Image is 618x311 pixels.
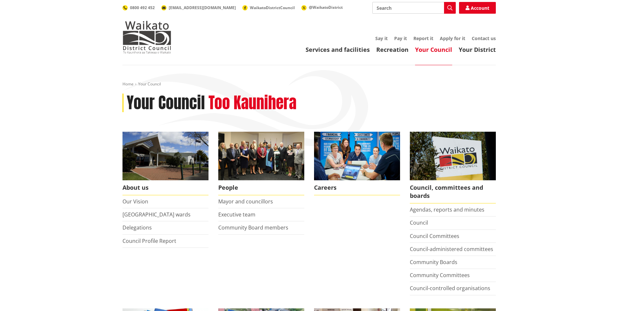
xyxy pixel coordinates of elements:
[415,46,452,53] a: Your Council
[410,206,484,213] a: Agendas, reports and minutes
[306,46,370,53] a: Services and facilities
[130,5,155,10] span: 0800 492 452
[218,211,255,218] a: Executive team
[472,35,496,41] a: Contact us
[218,198,273,205] a: Mayor and councillors
[122,237,176,244] a: Council Profile Report
[410,219,428,226] a: Council
[410,272,470,279] a: Community Committees
[127,94,205,112] h1: Your Council
[138,81,161,87] span: Your Council
[169,5,236,10] span: [EMAIL_ADDRESS][DOMAIN_NAME]
[459,46,496,53] a: Your District
[314,132,400,195] a: Careers
[161,5,236,10] a: [EMAIL_ADDRESS][DOMAIN_NAME]
[410,245,493,253] a: Council-administered committees
[242,5,295,10] a: WaikatoDistrictCouncil
[122,180,208,195] span: About us
[122,132,208,180] img: WDC Building 0015
[218,132,304,195] a: 2022 Council People
[394,35,407,41] a: Pay it
[314,180,400,195] span: Careers
[459,2,496,14] a: Account
[410,132,496,203] a: Waikato-District-Council-sign Council, committees and boards
[309,5,343,10] span: @WaikatoDistrict
[410,180,496,203] span: Council, committees and boards
[122,81,134,87] a: Home
[376,46,409,53] a: Recreation
[122,224,152,231] a: Delegations
[410,132,496,180] img: Waikato-District-Council-sign
[375,35,388,41] a: Say it
[440,35,465,41] a: Apply for it
[122,211,191,218] a: [GEOGRAPHIC_DATA] wards
[122,132,208,195] a: WDC Building 0015 About us
[208,94,296,112] h2: Too Kaunihera
[122,81,496,87] nav: breadcrumb
[410,232,459,240] a: Council Committees
[218,224,288,231] a: Community Board members
[314,132,400,180] img: Office staff in meeting - Career page
[410,285,490,292] a: Council-controlled organisations
[218,132,304,180] img: 2022 Council
[301,5,343,10] a: @WaikatoDistrict
[250,5,295,10] span: WaikatoDistrictCouncil
[372,2,456,14] input: Search input
[122,21,171,53] img: Waikato District Council - Te Kaunihera aa Takiwaa o Waikato
[413,35,433,41] a: Report it
[218,180,304,195] span: People
[410,259,457,266] a: Community Boards
[122,198,148,205] a: Our Vision
[122,5,155,10] a: 0800 492 452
